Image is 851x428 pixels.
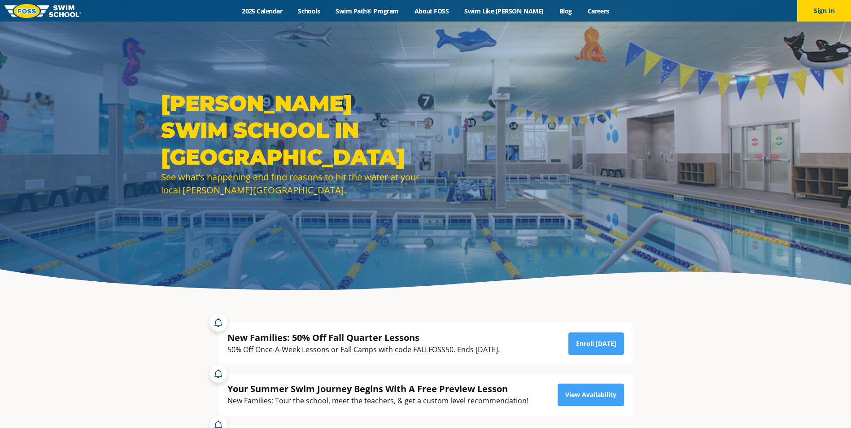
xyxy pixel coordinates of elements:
[457,7,552,15] a: Swim Like [PERSON_NAME]
[580,7,617,15] a: Careers
[227,383,528,395] div: Your Summer Swim Journey Begins With A Free Preview Lesson
[568,332,624,355] a: Enroll [DATE]
[551,7,580,15] a: Blog
[227,332,500,344] div: New Families: 50% Off Fall Quarter Lessons
[227,395,528,407] div: New Families: Tour the school, meet the teachers, & get a custom level recommendation!
[234,7,290,15] a: 2025 Calendar
[558,384,624,406] a: View Availability
[161,90,421,170] h1: [PERSON_NAME] Swim School in [GEOGRAPHIC_DATA]
[406,7,457,15] a: About FOSS
[4,4,81,18] img: FOSS Swim School Logo
[161,170,421,197] div: See what’s happening and find reasons to hit the water at your local [PERSON_NAME][GEOGRAPHIC_DATA].
[227,344,500,356] div: 50% Off Once-A-Week Lessons or Fall Camps with code FALLFOSS50. Ends [DATE].
[290,7,328,15] a: Schools
[328,7,406,15] a: Swim Path® Program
